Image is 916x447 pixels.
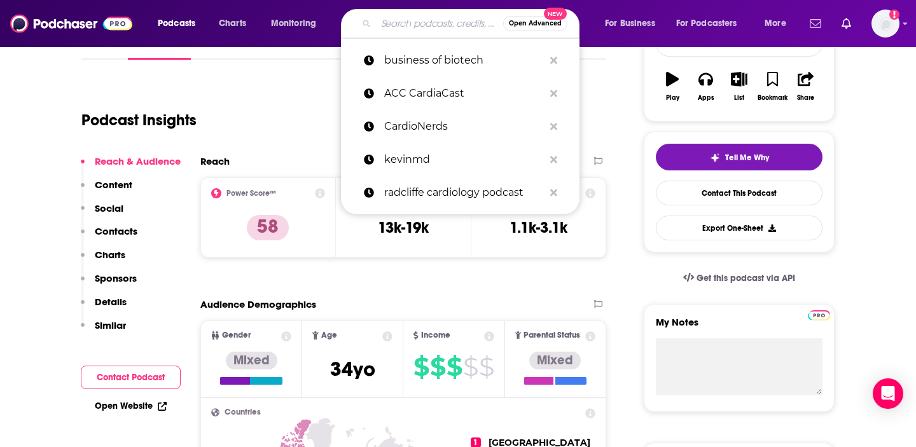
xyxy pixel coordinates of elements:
[95,202,123,214] p: Social
[81,202,123,226] button: Social
[384,176,544,209] p: radcliffe cardiology podcast
[330,357,375,382] span: 34 yo
[605,15,655,32] span: For Business
[808,310,830,320] img: Podchaser Pro
[430,357,445,377] span: $
[797,94,814,102] div: Share
[158,15,195,32] span: Podcasts
[211,13,254,34] a: Charts
[149,13,212,34] button: open menu
[225,408,261,416] span: Countries
[378,218,429,237] h3: 13k-19k
[524,331,580,340] span: Parental Status
[81,319,126,343] button: Similar
[447,357,462,377] span: $
[698,94,714,102] div: Apps
[95,249,125,261] p: Charts
[723,64,756,109] button: List
[529,352,581,369] div: Mixed
[710,153,720,163] img: tell me why sparkle
[668,13,756,34] button: open menu
[219,15,246,32] span: Charts
[353,9,592,38] div: Search podcasts, credits, & more...
[805,13,826,34] a: Show notifications dropdown
[509,20,562,27] span: Open Advanced
[808,308,830,320] a: Pro website
[81,179,132,202] button: Content
[673,263,805,294] a: Get this podcast via API
[756,64,789,109] button: Bookmark
[836,13,856,34] a: Show notifications dropdown
[222,331,251,340] span: Gender
[226,189,276,198] h2: Power Score™
[789,64,822,109] button: Share
[81,155,181,179] button: Reach & Audience
[95,179,132,191] p: Content
[384,44,544,77] p: business of biotech
[725,153,769,163] span: Tell Me Why
[81,296,127,319] button: Details
[479,357,494,377] span: $
[656,316,822,338] label: My Notes
[81,272,137,296] button: Sponsors
[341,77,579,110] a: ACC CardiaCast
[341,110,579,143] a: CardioNerds
[510,218,567,237] h3: 1.1k-3.1k
[10,11,132,36] img: Podchaser - Follow, Share and Rate Podcasts
[247,215,289,240] p: 58
[376,13,503,34] input: Search podcasts, credits, & more...
[596,13,671,34] button: open menu
[873,378,903,409] div: Open Intercom Messenger
[200,155,230,167] h2: Reach
[81,249,125,272] button: Charts
[200,298,316,310] h2: Audience Demographics
[656,181,822,205] a: Contact This Podcast
[95,272,137,284] p: Sponsors
[689,64,722,109] button: Apps
[871,10,899,38] span: Logged in as HCpodchaser
[81,366,181,389] button: Contact Podcast
[341,143,579,176] a: kevinmd
[95,296,127,308] p: Details
[95,155,181,167] p: Reach & Audience
[95,319,126,331] p: Similar
[463,357,478,377] span: $
[321,331,337,340] span: Age
[95,225,137,237] p: Contacts
[384,77,544,110] p: ACC CardiaCast
[81,111,197,130] h1: Podcast Insights
[871,10,899,38] button: Show profile menu
[81,225,137,249] button: Contacts
[765,15,786,32] span: More
[421,331,450,340] span: Income
[341,176,579,209] a: radcliffe cardiology podcast
[656,216,822,240] button: Export One-Sheet
[889,10,899,20] svg: Add a profile image
[656,144,822,170] button: tell me why sparkleTell Me Why
[262,13,333,34] button: open menu
[95,401,167,411] a: Open Website
[341,44,579,77] a: business of biotech
[271,15,316,32] span: Monitoring
[756,13,802,34] button: open menu
[544,8,567,20] span: New
[384,110,544,143] p: CardioNerds
[656,64,689,109] button: Play
[226,352,277,369] div: Mixed
[758,94,788,102] div: Bookmark
[734,94,744,102] div: List
[503,16,567,31] button: Open AdvancedNew
[666,94,679,102] div: Play
[697,273,795,284] span: Get this podcast via API
[676,15,737,32] span: For Podcasters
[384,143,544,176] p: kevinmd
[413,357,429,377] span: $
[871,10,899,38] img: User Profile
